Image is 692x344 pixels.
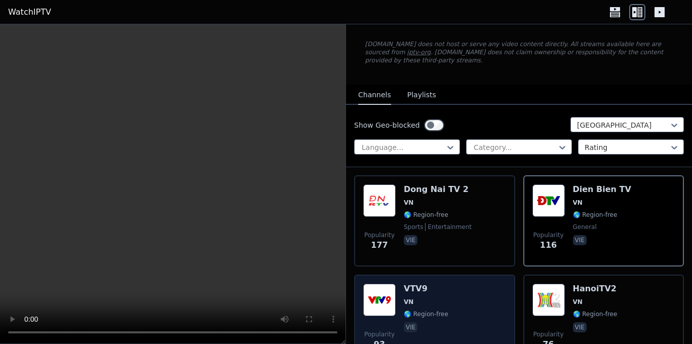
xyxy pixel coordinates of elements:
span: Popularity [533,231,563,239]
button: Channels [358,86,391,105]
img: HanoiTV2 [532,284,565,316]
p: vie [573,322,587,332]
a: iptv-org [407,49,431,56]
p: [DOMAIN_NAME] does not host or serve any video content directly. All streams available here are s... [365,40,673,64]
span: VN [573,298,583,306]
button: Playlists [407,86,436,105]
h6: Dien Bien TV [573,184,631,195]
span: VN [404,199,413,207]
img: Dong Nai TV 2 [363,184,396,217]
p: vie [573,235,587,245]
span: Popularity [533,330,563,338]
a: WatchIPTV [8,6,51,18]
img: VTV9 [363,284,396,316]
span: entertainment [425,223,472,231]
span: VN [404,298,413,306]
span: 🌎 Region-free [573,310,618,318]
span: sports [404,223,423,231]
p: vie [404,322,417,332]
img: Dien Bien TV [532,184,565,217]
span: 🌎 Region-free [404,310,448,318]
h6: VTV9 [404,284,448,294]
p: vie [404,235,417,245]
span: VN [573,199,583,207]
span: 🌎 Region-free [404,211,448,219]
span: general [573,223,597,231]
span: 116 [540,239,557,251]
h6: HanoiTV2 [573,284,618,294]
span: Popularity [364,330,395,338]
span: 177 [371,239,388,251]
label: Show Geo-blocked [354,120,420,130]
span: Popularity [364,231,395,239]
span: 🌎 Region-free [573,211,618,219]
h6: Dong Nai TV 2 [404,184,472,195]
